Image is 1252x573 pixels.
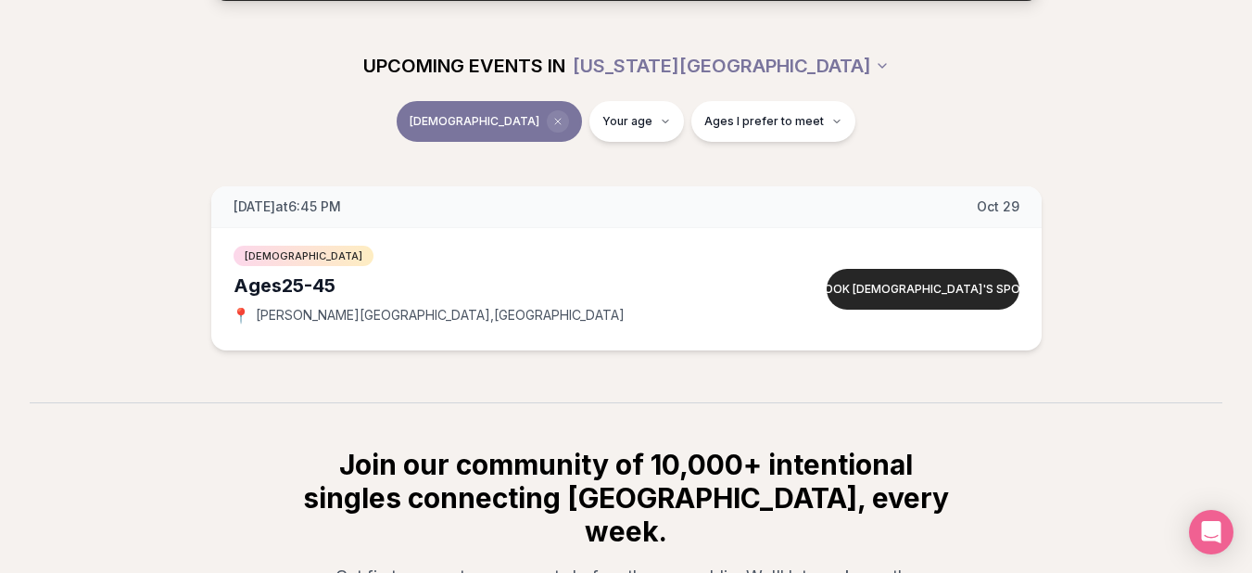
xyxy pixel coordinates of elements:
[602,114,652,129] span: Your age
[589,101,684,142] button: Your age
[234,197,341,216] span: [DATE] at 6:45 PM
[234,273,756,299] div: Ages 25-45
[410,114,539,129] span: [DEMOGRAPHIC_DATA]
[234,308,248,323] span: 📍
[397,101,582,142] button: [DEMOGRAPHIC_DATA]Clear event type filter
[977,197,1019,216] span: Oct 29
[256,306,625,325] span: [PERSON_NAME][GEOGRAPHIC_DATA] , [GEOGRAPHIC_DATA]
[234,246,373,266] span: [DEMOGRAPHIC_DATA]
[300,448,953,548] h2: Join our community of 10,000+ intentional singles connecting [GEOGRAPHIC_DATA], every week.
[691,101,855,142] button: Ages I prefer to meet
[363,53,565,79] span: UPCOMING EVENTS IN
[704,114,824,129] span: Ages I prefer to meet
[573,45,890,86] button: [US_STATE][GEOGRAPHIC_DATA]
[827,269,1019,310] button: Book [DEMOGRAPHIC_DATA]'s spot
[1189,510,1233,554] div: Open Intercom Messenger
[547,110,569,133] span: Clear event type filter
